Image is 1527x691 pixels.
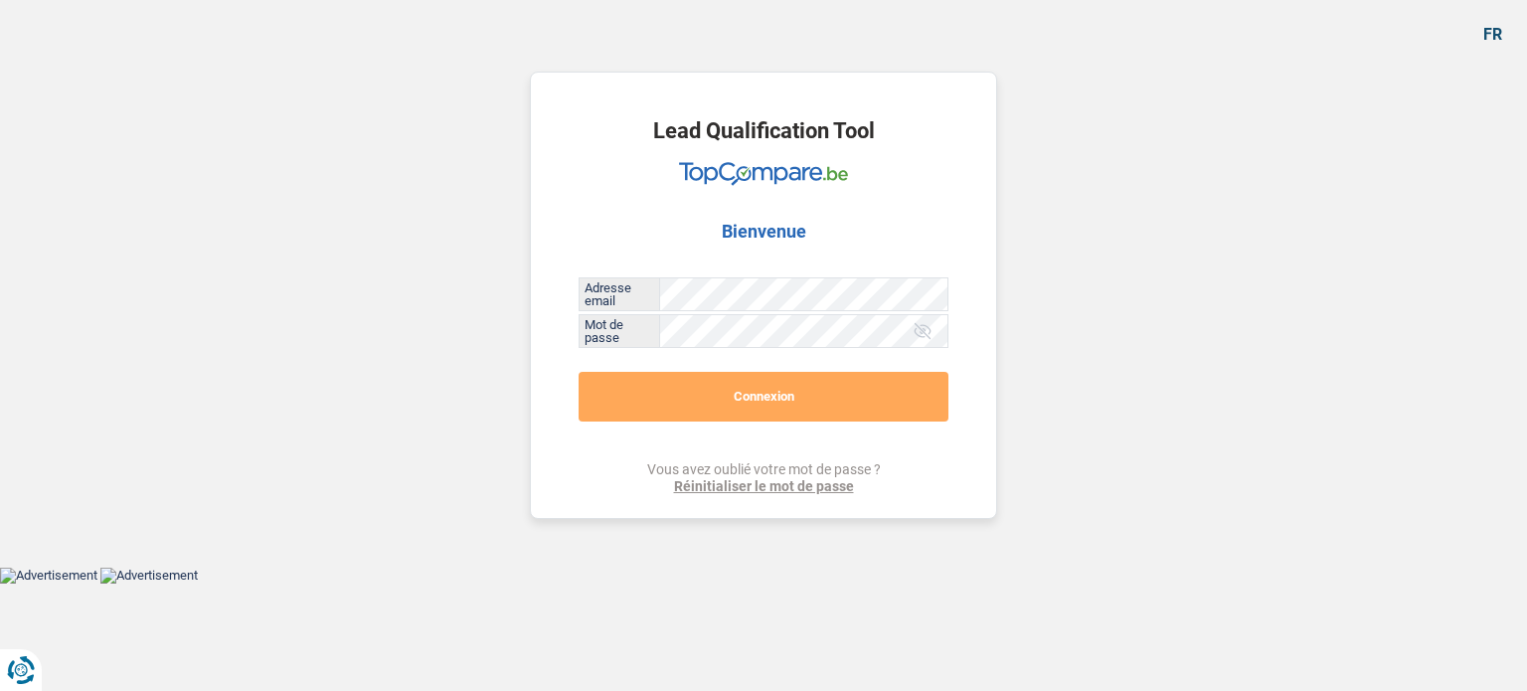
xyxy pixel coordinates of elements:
[580,278,660,310] label: Adresse email
[579,372,948,422] button: Connexion
[722,221,806,243] h2: Bienvenue
[647,478,881,495] a: Réinitialiser le mot de passe
[647,461,881,495] div: Vous avez oublié votre mot de passe ?
[653,120,875,142] h1: Lead Qualification Tool
[1483,25,1502,44] div: fr
[580,315,660,347] label: Mot de passe
[100,568,198,584] img: Advertisement
[679,162,848,186] img: TopCompare Logo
